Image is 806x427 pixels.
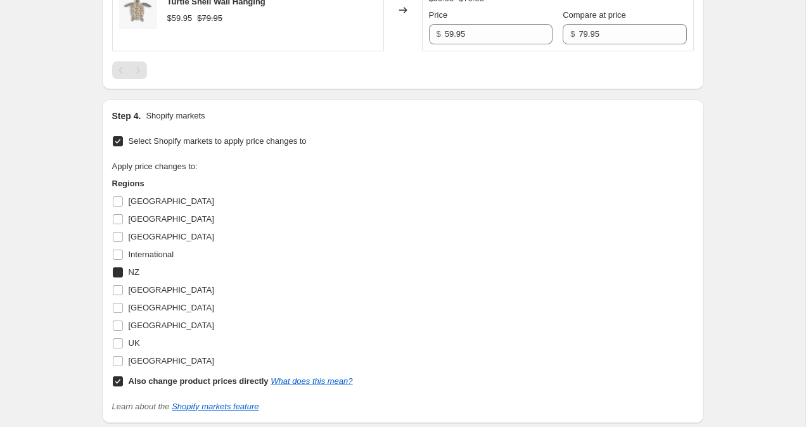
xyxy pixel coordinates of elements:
p: Shopify markets [146,110,205,122]
span: [GEOGRAPHIC_DATA] [129,285,214,295]
span: Select Shopify markets to apply price changes to [129,136,307,146]
span: $ [570,29,575,39]
span: $ [437,29,441,39]
nav: Pagination [112,61,147,79]
h2: Step 4. [112,110,141,122]
span: [GEOGRAPHIC_DATA] [129,356,214,366]
span: [GEOGRAPHIC_DATA] [129,303,214,312]
a: Shopify markets feature [172,402,259,411]
strike: $79.95 [197,12,222,25]
div: $59.95 [167,12,193,25]
h3: Regions [112,177,353,190]
span: Apply price changes to: [112,162,198,171]
span: International [129,250,174,259]
span: [GEOGRAPHIC_DATA] [129,232,214,241]
span: NZ [129,267,139,277]
i: Learn about the [112,402,259,411]
span: Price [429,10,448,20]
span: [GEOGRAPHIC_DATA] [129,321,214,330]
span: [GEOGRAPHIC_DATA] [129,214,214,224]
span: Compare at price [563,10,626,20]
b: Also change product prices directly [129,376,269,386]
a: What does this mean? [271,376,352,386]
span: [GEOGRAPHIC_DATA] [129,196,214,206]
span: UK [129,338,140,348]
